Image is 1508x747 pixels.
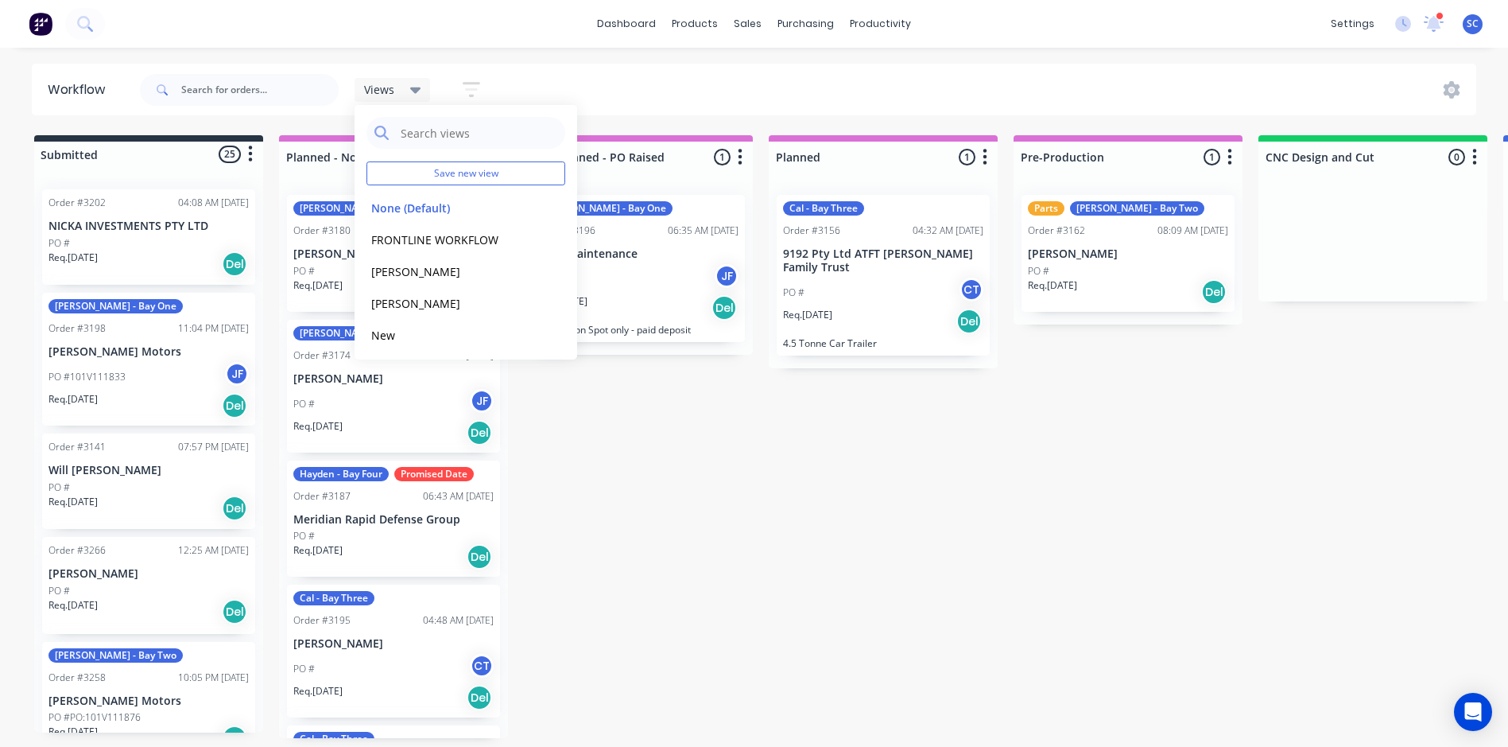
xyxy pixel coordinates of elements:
p: PO # [783,286,804,300]
p: PO #101V111833 [48,370,126,384]
p: PO # [293,529,315,543]
div: Del [467,685,492,710]
p: Req. [DATE] [48,725,98,739]
div: purchasing [770,12,842,36]
div: [PERSON_NAME] - Bay One [538,201,673,216]
button: [PERSON_NAME] [366,294,536,313]
div: Del [956,309,982,334]
div: 04:08 AM [DATE] [178,196,249,210]
div: Order #3202 [48,196,106,210]
div: Del [467,544,492,570]
p: Req. [DATE] [48,392,98,407]
p: [PERSON_NAME] [1028,247,1228,261]
div: 07:57 PM [DATE] [178,440,249,454]
div: Order #3258 [48,671,106,685]
p: PO # [48,480,70,495]
div: Workflow [48,80,113,99]
div: Parts[PERSON_NAME] - Bay TwoOrder #316208:09 AM [DATE][PERSON_NAME]PO #Req.[DATE]Del [1021,195,1235,312]
p: DRW Maintenance [538,247,738,261]
div: CT [470,654,494,678]
div: Cal - Bay Three [783,201,864,216]
div: Order #3187 [293,489,351,504]
input: Search for orders... [181,74,339,106]
p: Req. [DATE] [293,278,343,293]
button: [PERSON_NAME]-IPAD [366,358,536,376]
p: PO # [48,236,70,251]
div: Order #3141 [48,440,106,454]
button: None (Default) [366,199,536,217]
div: Del [222,599,247,624]
div: [PERSON_NAME] - Bay OneOrder #319811:04 PM [DATE][PERSON_NAME] MotorsPO #101V111833JFReq.[DATE]Del [42,293,255,426]
div: Cal - Bay Three [293,732,374,746]
div: Del [222,393,247,418]
input: Search views [399,117,557,149]
p: PO # [293,264,315,278]
p: PO # [1028,264,1049,278]
p: Req. [DATE] [783,308,832,322]
div: 12:25 AM [DATE] [178,543,249,558]
a: dashboard [589,12,664,36]
div: Del [222,251,247,277]
div: JF [225,362,249,386]
p: PO #PO:101V111876 [48,710,141,725]
p: Meridian Rapid Defense Group [293,513,494,527]
div: Hayden - Bay Four [293,467,389,481]
p: 9192 Pty Ltd ATFT [PERSON_NAME] Family Trust [783,247,983,274]
div: [PERSON_NAME] - Bay OneOrder #317402:37 AM [DATE][PERSON_NAME]PO #JFReq.[DATE]Del [287,320,500,453]
div: Order #3195 [293,613,351,628]
div: Del [711,295,737,321]
div: Order #3180 [293,224,351,238]
div: Del [467,420,492,445]
p: Will [PERSON_NAME] [48,464,249,477]
div: Promised Date [394,467,474,481]
p: [PERSON_NAME] [293,247,494,261]
p: PO # [48,584,70,598]
div: Cal - Bay Three [293,591,374,605]
div: Open Intercom Messenger [1454,693,1492,731]
div: 04:48 AM [DATE] [423,613,494,628]
div: 11:04 PM [DATE] [178,321,249,336]
div: settings [1323,12,1382,36]
p: PO # [293,662,315,676]
div: [PERSON_NAME] - Bay Two [293,201,428,216]
p: [PERSON_NAME] [293,372,494,386]
p: NICKA INVESTMENTS PTY LTD [48,220,249,233]
p: Production Spot only - paid deposit [538,324,738,336]
div: Order #3162 [1028,224,1085,238]
p: [PERSON_NAME] [293,637,494,651]
button: [PERSON_NAME] [366,263,536,281]
div: 10:05 PM [DATE] [178,671,249,685]
p: Req. [DATE] [48,251,98,265]
div: sales [726,12,770,36]
p: Req. [DATE] [293,419,343,434]
div: 06:43 AM [DATE] [423,489,494,504]
div: Order #326612:25 AM [DATE][PERSON_NAME]PO #Req.[DATE]Del [42,537,255,634]
div: JF [470,389,494,413]
div: 08:09 AM [DATE] [1157,224,1228,238]
button: Save new view [366,161,565,185]
p: Req. [DATE] [1028,278,1077,293]
div: [PERSON_NAME] - Bay Two [48,648,183,663]
p: [PERSON_NAME] [48,567,249,581]
div: 04:32 AM [DATE] [913,224,983,238]
img: Factory [29,12,52,36]
div: Order #320204:08 AM [DATE]NICKA INVESTMENTS PTY LTDPO #Req.[DATE]Del [42,189,255,285]
p: Req. [DATE] [48,598,98,613]
div: JF [715,264,738,288]
div: Cal - Bay ThreeOrder #319504:48 AM [DATE][PERSON_NAME]PO #CTReq.[DATE]Del [287,585,500,718]
div: [PERSON_NAME] - Bay TwoOrder #318003:20 AM [DATE][PERSON_NAME]PO #Req.[DATE]Del [287,195,500,312]
button: FRONTLINE WORKFLOW [366,231,536,249]
div: [PERSON_NAME] - Bay One [293,326,428,340]
p: [PERSON_NAME] Motors [48,345,249,359]
div: [PERSON_NAME] - Bay OneOrder #319606:35 AM [DATE]DRW MaintenancePO #JFReq.[DATE]DelProduction Spo... [532,195,745,342]
p: PO # [293,397,315,411]
div: Order #3174 [293,348,351,363]
p: Req. [DATE] [48,495,98,509]
p: Req. [DATE] [293,684,343,698]
div: [PERSON_NAME] - Bay One [48,299,183,313]
div: Order #3198 [48,321,106,336]
div: Cal - Bay ThreeOrder #315604:32 AM [DATE]9192 Pty Ltd ATFT [PERSON_NAME] Family TrustPO #CTReq.[D... [777,195,990,356]
div: Order #3266 [48,543,106,558]
div: Hayden - Bay FourPromised DateOrder #318706:43 AM [DATE]Meridian Rapid Defense GroupPO #Req.[DATE... [287,461,500,578]
div: Del [1201,279,1227,305]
